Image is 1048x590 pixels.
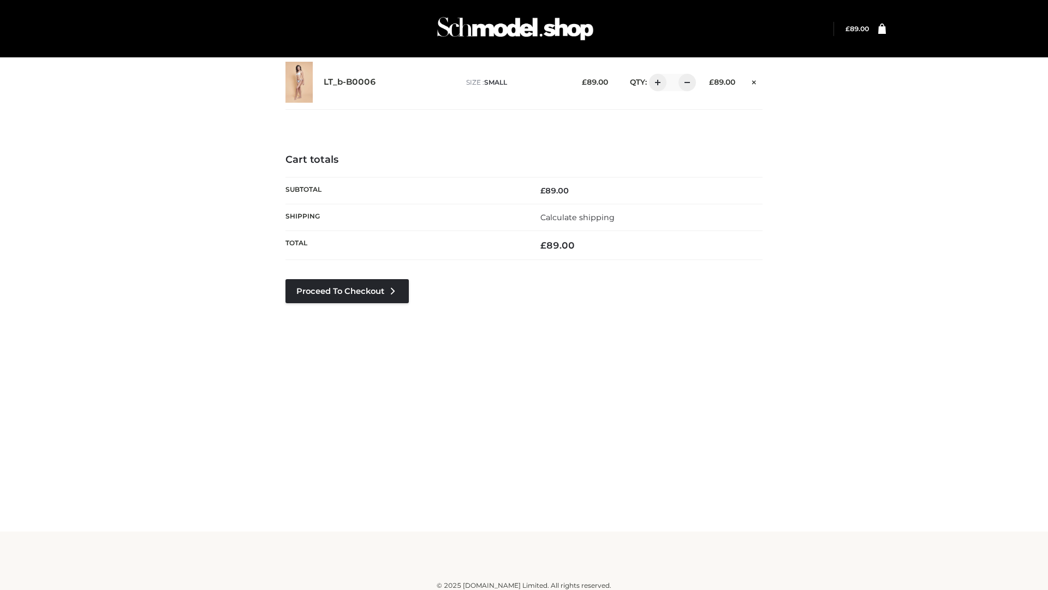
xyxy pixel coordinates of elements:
th: Subtotal [285,177,524,204]
bdi: 89.00 [845,25,869,33]
h4: Cart totals [285,154,763,166]
p: size : [466,78,565,87]
img: Schmodel Admin 964 [433,7,597,50]
a: Remove this item [746,74,763,88]
th: Total [285,231,524,260]
a: LT_b-B0006 [324,77,376,87]
a: Calculate shipping [540,213,615,222]
span: £ [582,78,587,86]
span: £ [709,78,714,86]
img: LT_b-B0006 - SMALL [285,62,313,103]
span: £ [845,25,850,33]
a: Proceed to Checkout [285,279,409,303]
bdi: 89.00 [709,78,735,86]
span: £ [540,240,546,251]
th: Shipping [285,204,524,231]
a: £89.00 [845,25,869,33]
bdi: 89.00 [540,240,575,251]
div: QTY: [619,74,692,91]
span: £ [540,186,545,196]
span: SMALL [484,78,507,86]
bdi: 89.00 [540,186,569,196]
bdi: 89.00 [582,78,608,86]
